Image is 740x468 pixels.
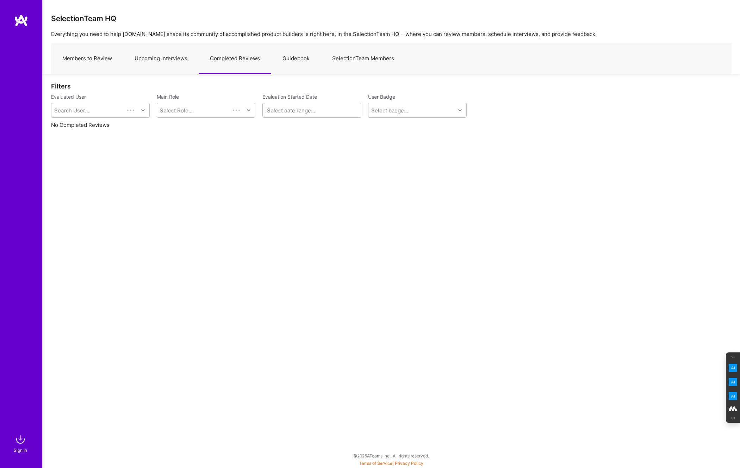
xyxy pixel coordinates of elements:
a: Terms of Service [359,461,392,466]
a: sign inSign In [15,432,27,454]
i: icon Chevron [141,109,145,112]
img: sign in [13,432,27,447]
label: Evaluated User [51,93,150,100]
a: Members to Review [51,43,123,74]
label: Evaluation Started Date [262,93,361,100]
i: icon Chevron [247,109,250,112]
span: | [359,461,423,466]
a: SelectionTeam Members [321,43,405,74]
div: Select badge... [371,107,408,114]
img: Jargon Buster icon [729,392,737,400]
img: logo [14,14,28,27]
a: Guidebook [271,43,321,74]
a: Privacy Policy [395,461,423,466]
a: Completed Reviews [199,43,271,74]
div: Select Role... [160,107,193,114]
label: Main Role [157,93,255,100]
a: Upcoming Interviews [123,43,199,74]
div: Search User... [54,107,89,114]
div: No Completed Reviews [43,74,740,146]
div: Sign In [14,447,27,454]
img: Key Point Extractor icon [729,364,737,372]
div: Filters [51,82,732,90]
input: Select date range... [267,107,356,114]
img: Email Tone Analyzer icon [729,378,737,386]
h3: SelectionTeam HQ [51,14,116,23]
p: Everything you need to help [DOMAIN_NAME] shape its community of accomplished product builders is... [51,30,732,38]
i: icon Chevron [458,109,462,112]
label: User Badge [368,93,395,100]
div: © 2025 ATeams Inc., All rights reserved. [42,447,740,464]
